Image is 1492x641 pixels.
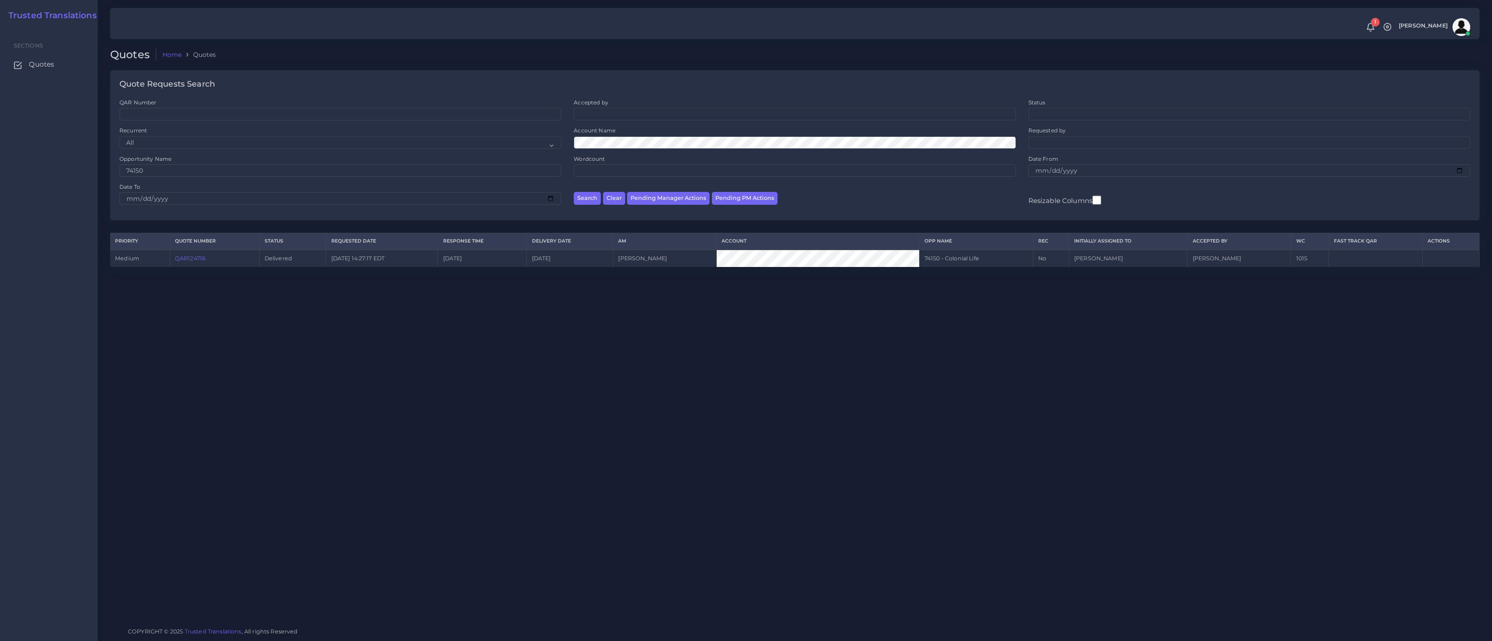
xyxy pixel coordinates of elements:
td: No [1033,250,1069,267]
th: Status [259,233,326,250]
td: [DATE] 14:27:17 EDT [326,250,438,267]
th: Actions [1422,233,1479,250]
th: Accepted by [1187,233,1291,250]
th: Account [717,233,919,250]
td: [DATE] [438,250,527,267]
button: Search [574,192,601,205]
label: Date From [1028,155,1058,163]
label: Opportunity Name [119,155,171,163]
span: Sections [14,42,43,49]
a: Home [163,50,182,59]
li: Quotes [182,50,216,59]
a: QAR124716 [175,255,206,262]
a: 1 [1363,23,1378,32]
td: [PERSON_NAME] [1069,250,1187,267]
label: QAR Number [119,99,156,106]
label: Status [1028,99,1046,106]
a: Trusted Translations [2,11,97,21]
th: Requested Date [326,233,438,250]
label: Recurrent [119,127,147,134]
th: Priority [110,233,170,250]
label: Account Name [574,127,615,134]
th: Initially Assigned to [1069,233,1187,250]
th: Quote Number [170,233,259,250]
td: 1015 [1291,250,1329,267]
input: Resizable Columns [1092,195,1101,206]
label: Accepted by [574,99,608,106]
label: Resizable Columns [1028,195,1101,206]
th: WC [1291,233,1329,250]
th: Opp Name [919,233,1033,250]
th: Delivery Date [527,233,613,250]
span: Quotes [29,60,54,69]
button: Pending PM Actions [712,192,778,205]
span: COPYRIGHT © 2025 [128,627,298,636]
label: Wordcount [574,155,605,163]
a: [PERSON_NAME]avatar [1394,18,1473,36]
span: , All rights Reserved [242,627,298,636]
td: 74150 - Colonial Life [919,250,1033,267]
button: Pending Manager Actions [627,192,710,205]
button: Clear [603,192,625,205]
h4: Quote Requests Search [119,80,215,89]
td: Delivered [259,250,326,267]
label: Requested by [1028,127,1066,134]
span: medium [115,255,139,262]
th: REC [1033,233,1069,250]
label: Date To [119,183,140,191]
span: 1 [1371,18,1380,27]
a: Trusted Translations [185,628,242,635]
span: [PERSON_NAME] [1399,23,1448,29]
th: Fast Track QAR [1329,233,1422,250]
th: Response Time [438,233,527,250]
a: Quotes [7,55,91,74]
td: [PERSON_NAME] [613,250,717,267]
td: [PERSON_NAME] [1187,250,1291,267]
img: avatar [1452,18,1470,36]
td: [DATE] [527,250,613,267]
h2: Quotes [110,48,156,61]
th: AM [613,233,717,250]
